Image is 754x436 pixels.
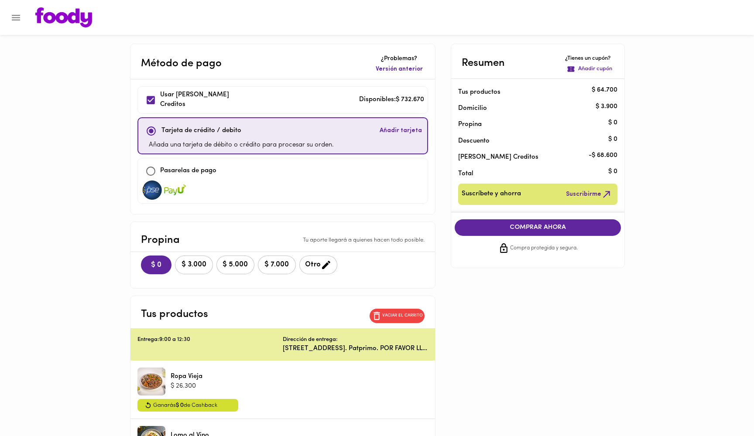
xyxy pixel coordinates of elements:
[153,401,217,410] span: Ganarás de Cashback
[458,169,604,178] p: Total
[258,255,296,274] button: $ 7.000
[149,140,334,150] p: Añada una tarjeta de débito o crédito para procesar su orden.
[382,313,423,319] p: Vaciar el carrito
[171,372,202,381] p: Ropa Vieja
[148,261,165,269] span: $ 0
[370,309,425,323] button: Vaciar el carrito
[283,344,428,353] p: [STREET_ADDRESS]. Patprimo. POR FAVOR LLAMAR A [PERSON_NAME] 3112554500
[299,255,337,274] button: Otro
[592,86,617,95] p: $ 64.700
[608,135,617,144] p: $ 0
[137,336,283,344] p: Entrega: 9:00 a 12:30
[458,153,604,162] p: [PERSON_NAME] Creditos
[264,261,290,269] span: $ 7.000
[374,54,425,63] p: ¿Problemas?
[161,126,241,136] p: Tarjeta de crédito / debito
[703,385,745,427] iframe: Messagebird Livechat Widget
[5,7,27,28] button: Menu
[564,187,614,201] button: Suscribirme
[596,102,617,111] p: $ 3.900
[565,54,614,63] p: ¿Tienes un cupón?
[462,55,505,71] p: Resumen
[458,88,604,97] p: Tus productos
[608,118,617,127] p: $ 0
[175,255,213,274] button: $ 3.000
[305,259,332,270] span: Otro
[164,181,186,200] img: visa
[141,255,171,274] button: $ 0
[566,189,612,200] span: Suscribirme
[176,402,184,408] span: $ 0
[35,7,92,27] img: logo.png
[222,261,249,269] span: $ 5.000
[380,126,422,135] span: Añadir tarjeta
[359,95,424,105] p: Disponibles: $ 732.670
[565,63,614,75] button: Añadir cupón
[463,224,613,232] span: COMPRAR AHORA
[458,136,490,146] p: Descuento
[376,65,423,74] span: Versión anterior
[462,189,521,200] span: Suscríbete y ahorra
[160,90,254,110] p: Usar [PERSON_NAME] Creditos
[141,232,180,248] p: Propina
[171,381,202,391] p: $ 26.300
[137,368,165,395] div: Ropa Vieja
[374,63,425,75] button: Versión anterior
[608,167,617,177] p: $ 0
[378,122,424,140] button: Añadir tarjeta
[455,219,621,236] button: COMPRAR AHORA
[589,151,617,160] p: - $ 68.600
[458,104,487,113] p: Domicilio
[458,120,604,129] p: Propina
[303,236,425,245] p: Tu aporte llegará a quienes hacen todo posible.
[141,56,222,72] p: Método de pago
[181,261,207,269] span: $ 3.000
[283,336,338,344] p: Dirección de entrega:
[216,255,254,274] button: $ 5.000
[160,166,216,176] p: Pasarelas de pago
[510,244,578,253] span: Compra protegida y segura.
[141,307,208,322] p: Tus productos
[578,65,612,73] p: Añadir cupón
[141,181,163,200] img: visa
